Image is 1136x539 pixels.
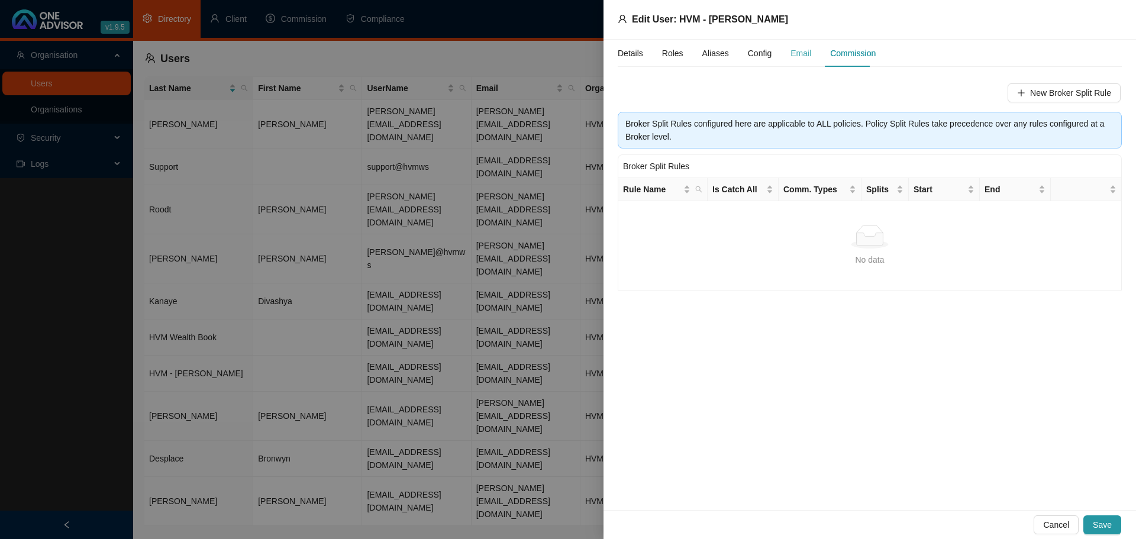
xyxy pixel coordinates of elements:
[779,178,861,201] th: Comm. Types
[1034,515,1079,534] button: Cancel
[632,14,788,24] span: Edit User: HVM - [PERSON_NAME]
[693,180,705,198] span: search
[618,47,643,60] div: Details
[712,183,764,196] span: Is Catch All
[1030,86,1111,99] span: New Broker Split Rule
[1008,83,1121,102] button: New Broker Split Rule
[662,49,683,57] span: Roles
[866,183,894,196] span: Splits
[623,183,681,196] span: Rule Name
[618,154,1122,177] div: Broker Split Rules
[618,14,627,24] span: user
[909,178,980,201] th: Start
[702,49,729,57] span: Aliases
[625,117,1114,143] div: Broker Split Rules configured here are applicable to ALL policies. Policy Split Rules take preced...
[783,183,847,196] span: Comm. Types
[861,178,909,201] th: Splits
[628,253,1112,266] div: No data
[790,47,811,60] div: Email
[1043,518,1069,531] span: Cancel
[914,183,965,196] span: Start
[748,49,772,57] span: Config
[708,178,779,201] th: Is Catch All
[618,178,708,201] th: Rule Name
[695,186,702,193] span: search
[980,178,1051,201] th: End
[830,47,876,60] div: Commission
[1083,515,1121,534] button: Save
[985,183,1036,196] span: End
[1093,518,1112,531] span: Save
[1017,89,1025,97] span: plus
